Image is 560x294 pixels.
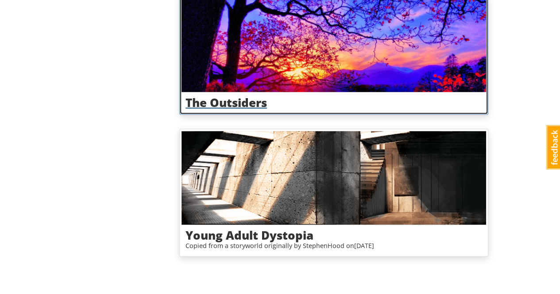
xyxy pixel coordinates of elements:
[185,241,482,250] div: Copied from a storyworld originally by StephenHood on [DATE]
[179,129,488,256] a: A modern hallway, made from concrete and fashioned with strange angles.Young Adult DystopiaCopied...
[185,96,482,109] h3: The Outsiders
[185,229,482,241] h3: Young Adult Dystopia
[182,131,486,225] img: A modern hallway, made from concrete and fashioned with strange angles.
